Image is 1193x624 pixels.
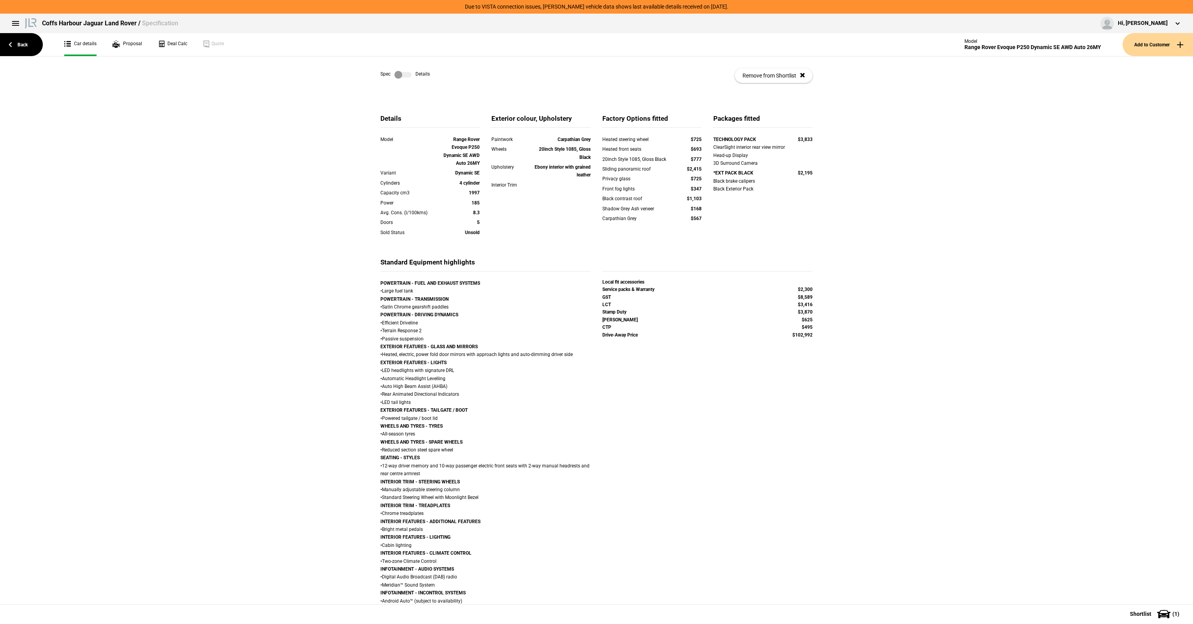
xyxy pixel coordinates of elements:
[602,215,672,222] div: Carpathian Grey
[380,503,450,508] strong: INTERIOR TRIM - TREADPLATES
[380,566,454,572] strong: INFOTAINMENT - AUDIO SYSTEMS
[602,136,672,143] div: Heated steering wheel
[602,175,672,183] div: Privacy glass
[602,205,672,213] div: Shadow Grey Ash veneer
[691,216,702,221] strong: $567
[558,137,591,142] strong: Carpathian Grey
[380,534,450,540] strong: INTERIOR FEATURES - LIGHTING
[713,137,756,142] strong: TECHNOLOGY PACK
[491,163,531,171] div: Upholstery
[158,33,187,56] a: Deal Calc
[380,71,430,79] div: Spec Details
[964,39,1101,44] div: Model
[380,407,468,413] strong: EXTERIOR FEATURES - TAILGATE / BOOT
[602,114,702,128] div: Factory Options fitted
[691,206,702,212] strong: $168
[602,287,655,292] strong: Service packs & Warranty
[112,33,142,56] a: Proposal
[691,186,702,192] strong: $347
[443,137,480,166] strong: Range Rover Evoque P250 Dynamic SE AWD Auto 26MY
[691,137,702,142] strong: $725
[380,209,440,217] div: Avg. Cons. (l/100kms)
[491,145,531,153] div: Wheels
[602,155,672,163] div: 20inch Style 1085, Gloss Black
[142,19,178,27] span: Specification
[380,519,480,524] strong: INTERIOR FEATURES - ADDITIONAL FEATURES
[455,170,480,176] strong: Dynamic SE
[473,210,480,215] strong: 8.3
[477,220,480,225] strong: 5
[380,114,480,128] div: Details
[539,146,591,160] strong: 20inch Style 1085, Gloss Black
[380,479,460,485] strong: INTERIOR TRIM - STEERING WHEELS
[735,68,813,83] button: Remove from Shortlist
[602,145,672,153] div: Heated front seats
[798,302,813,307] strong: $3,416
[380,344,478,349] strong: EXTERIOR FEATURES - GLASS AND MIRRORS
[798,287,813,292] strong: $2,300
[687,166,702,172] strong: $2,415
[602,324,611,330] strong: CTP
[713,143,813,167] div: ClearSight interior rear view mirror Head-up Display 3D Surround Camera
[23,17,38,28] img: landrover.png
[380,550,472,556] strong: INTERIOR FEATURES - CLIMATE CONTROL
[798,137,813,142] strong: $3,833
[380,360,447,365] strong: EXTERIOR FEATURES - LIGHTS
[380,179,440,187] div: Cylinders
[491,136,531,143] div: Paintwork
[792,332,813,338] strong: $102,992
[491,181,531,189] div: Interior Trim
[602,195,672,203] div: Black contrast roof
[380,169,440,177] div: Variant
[713,114,813,128] div: Packages fitted
[1172,611,1179,617] span: ( 1 )
[1130,611,1151,617] span: Shortlist
[713,177,813,193] div: Black brake calipers Black Exterior Pack
[42,19,178,28] div: Coffs Harbour Jaguar Land Rover /
[1118,19,1168,27] div: Hi, [PERSON_NAME]
[380,219,440,226] div: Doors
[1118,604,1193,624] button: Shortlist(1)
[380,189,440,197] div: Capacity cm3
[1123,33,1193,56] button: Add to Customer
[687,196,702,201] strong: $1,103
[380,229,440,236] div: Sold Status
[602,165,672,173] div: Sliding panoramic roof
[964,44,1101,51] div: Range Rover Evoque P250 Dynamic SE AWD Auto 26MY
[602,317,638,323] strong: [PERSON_NAME]
[802,317,813,323] strong: $625
[472,200,480,206] strong: 185
[465,230,480,235] strong: Unsold
[491,114,591,128] div: Exterior colour, Upholstery
[64,33,97,56] a: Car details
[380,455,420,460] strong: SEATING - STYLES
[459,180,480,186] strong: 4 cylinder
[380,439,463,445] strong: WHEELS AND TYRES - SPARE WHEELS
[798,170,813,176] strong: $2,195
[602,309,626,315] strong: Stamp Duty
[691,157,702,162] strong: $777
[798,309,813,315] strong: $3,870
[380,312,458,317] strong: POWERTRAIN - DRIVING DYNAMICS
[602,294,611,300] strong: GST
[602,185,672,193] div: Front fog lights
[380,296,449,302] strong: POWERTRAIN - TRANSMISSION
[380,280,480,286] strong: POWERTRAIN - FUEL AND EXHAUST SYSTEMS
[602,279,644,285] strong: Local fit accessories
[380,136,440,143] div: Model
[691,176,702,182] strong: $725
[380,590,466,596] strong: INFOTAINMENT - INCONTROL SYSTEMS
[691,146,702,152] strong: $693
[380,258,591,271] div: Standard Equipment highlights
[602,302,611,307] strong: LCT
[713,170,753,176] strong: *EXT PACK BLACK
[469,190,480,196] strong: 1997
[802,324,813,330] strong: $495
[602,332,638,338] strong: Drive-Away Price
[535,164,591,178] strong: Ebony interior with grained leather
[380,423,443,429] strong: WHEELS AND TYRES - TYRES
[380,199,440,207] div: Power
[798,294,813,300] strong: $8,589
